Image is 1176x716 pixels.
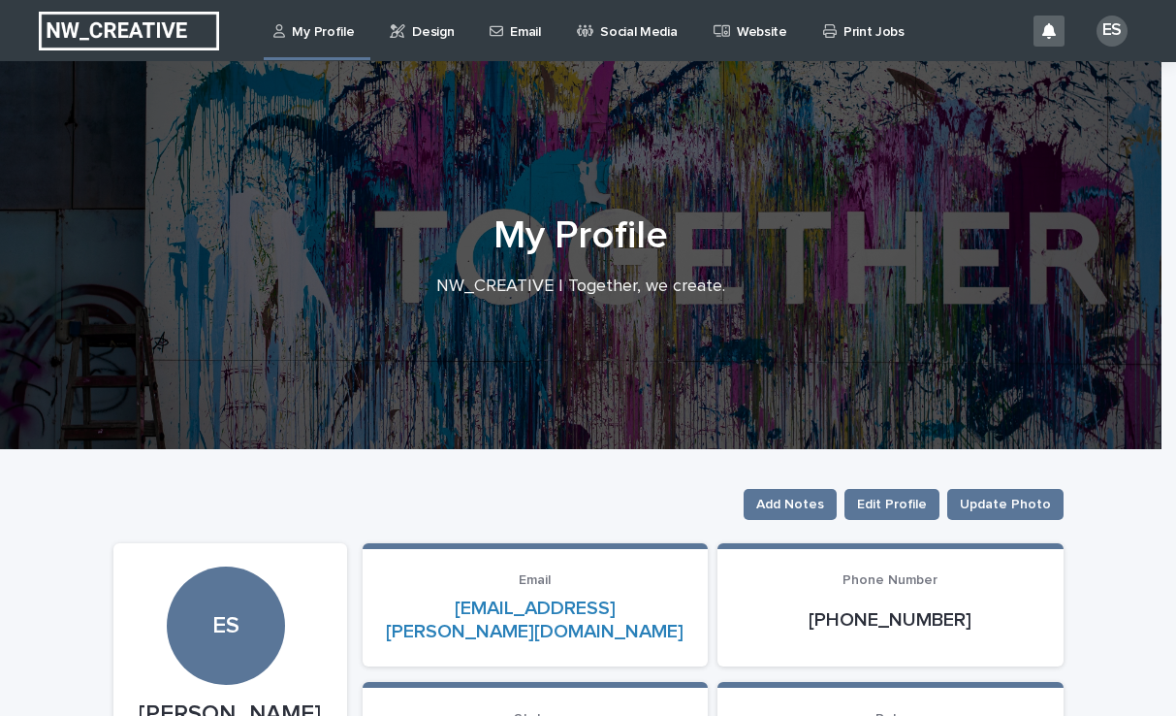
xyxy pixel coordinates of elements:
[519,573,551,587] span: Email
[756,495,824,514] span: Add Notes
[947,489,1064,520] button: Update Photo
[39,12,219,50] img: EUIbKjtiSNGbmbK7PdmN
[809,610,971,630] a: [PHONE_NUMBER]
[960,495,1051,514] span: Update Photo
[842,573,938,587] span: Phone Number
[1097,16,1128,47] div: ES
[857,495,927,514] span: Edit Profile
[106,212,1056,259] h1: My Profile
[744,489,837,520] button: Add Notes
[844,489,939,520] button: Edit Profile
[167,494,285,640] div: ES
[193,277,969,298] p: NW_CREATIVE | Together, we create.
[386,599,683,641] a: [EMAIL_ADDRESS][PERSON_NAME][DOMAIN_NAME]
